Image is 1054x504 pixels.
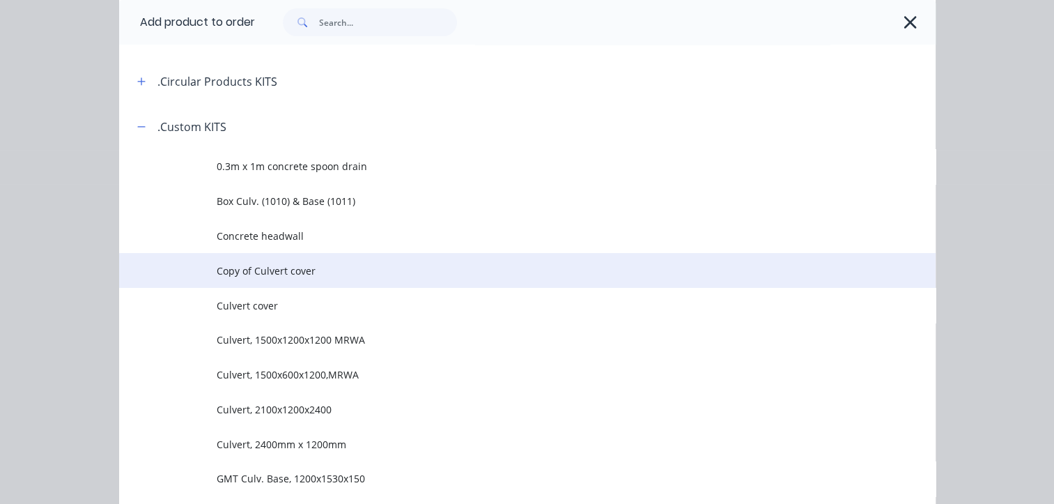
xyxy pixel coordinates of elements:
span: Box Culv. (1010) & Base (1011) [217,194,791,208]
div: .Custom KITS [157,119,226,135]
div: .Circular Products KITS [157,73,277,90]
span: 0.3m x 1m concrete spoon drain [217,159,791,174]
span: Culvert, 2100x1200x2400 [217,402,791,417]
span: Culvert, 1500x600x1200,MRWA [217,367,791,382]
span: Culvert, 1500x1200x1200 MRWA [217,333,791,347]
span: Culvert, 2400mm x 1200mm [217,437,791,452]
input: Search... [319,8,457,36]
span: Concrete headwall [217,229,791,243]
span: GMT Culv. Base, 1200x1530x150 [217,471,791,486]
span: Copy of Culvert cover [217,264,791,278]
span: Culvert cover [217,298,791,313]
